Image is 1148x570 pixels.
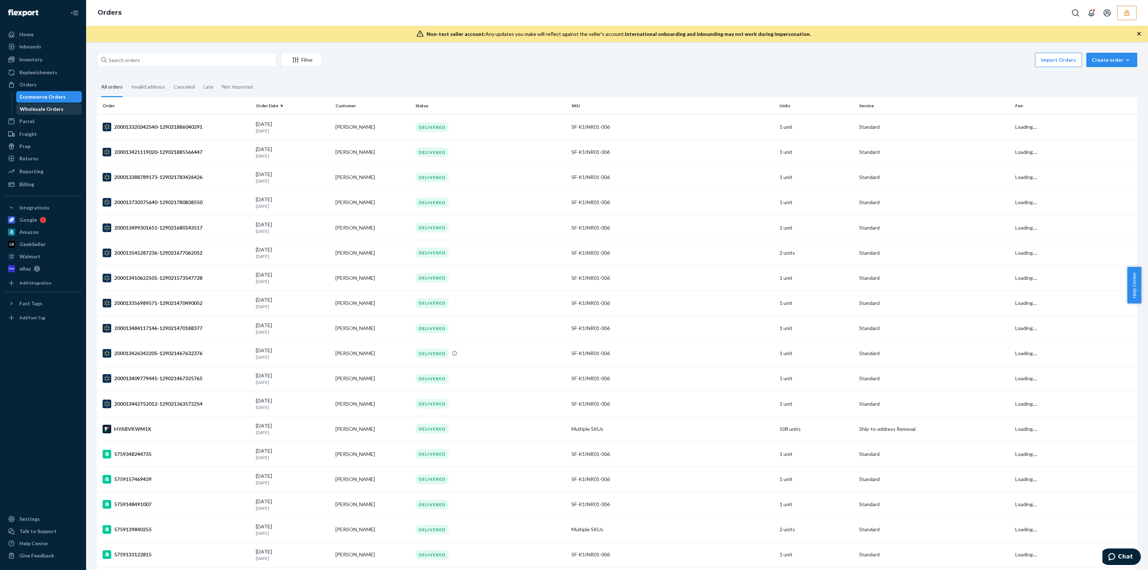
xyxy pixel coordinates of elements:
td: [PERSON_NAME] [333,366,412,391]
p: Standard [859,325,1010,332]
div: SF-K1INR01-006 [571,149,774,156]
th: SKU [569,97,777,114]
div: SF-K1INR01-006 [571,325,774,332]
div: 5759148491007 [103,500,250,509]
td: Loading.... [1012,366,1137,391]
div: Home [19,31,34,38]
div: Integrations [19,204,50,211]
div: Wholesale Orders [20,105,63,113]
div: 200013499301651-129021680143517 [103,223,250,232]
div: Any updates you make will reflect against the seller's account. [427,30,811,38]
div: SF-K1INR01-006 [571,551,774,558]
div: Talk to Support [19,528,57,535]
div: [DATE] [256,121,330,134]
a: Parcel [4,116,82,127]
td: Loading.... [1012,165,1137,190]
p: Standard [859,123,1010,131]
div: Invalid address [131,77,165,96]
div: Settings [19,515,40,523]
td: 1 unit [777,442,856,467]
p: [DATE] [256,505,330,511]
div: Canceled [174,77,195,96]
div: 5759348244735 [103,450,250,458]
div: Reporting [19,168,43,175]
td: [PERSON_NAME] [333,341,412,366]
span: Help Center [1127,267,1141,303]
p: [DATE] [256,303,330,310]
button: Filter [281,53,322,67]
td: 1 unit [777,467,856,492]
a: Add Fast Tag [4,312,82,324]
p: Standard [859,274,1010,282]
td: Loading.... [1012,492,1137,517]
p: Standard [859,350,1010,357]
td: [PERSON_NAME] [333,291,412,316]
td: Ship-to-address Removal [856,416,1012,442]
div: [DATE] [256,498,330,511]
td: [PERSON_NAME] [333,190,412,215]
a: Add Integration [4,277,82,289]
td: 1 unit [777,215,856,240]
div: Returns [19,155,38,162]
td: [PERSON_NAME] [333,140,412,165]
td: [PERSON_NAME] [333,492,412,517]
div: 200013484117146-129021470188377 [103,324,250,333]
a: Ecommerce Orders [16,91,82,103]
p: [DATE] [256,128,330,134]
th: Order [97,97,253,114]
div: DELIVERED [415,424,449,434]
p: Standard [859,501,1010,508]
div: SF-K1INR01-006 [571,174,774,181]
p: [DATE] [256,480,330,486]
a: Google [4,214,82,226]
div: 200013388789173-129021783426426 [103,173,250,182]
div: [DATE] [256,422,330,435]
p: [DATE] [256,329,330,335]
button: Talk to Support [4,526,82,537]
td: [PERSON_NAME] [333,467,412,492]
div: 5759133122815 [103,550,250,559]
th: Order Date [253,97,333,114]
a: Prep [4,141,82,152]
div: 5759157469439 [103,475,250,484]
div: 200013545287236-129021677062052 [103,249,250,257]
td: Loading.... [1012,542,1137,567]
a: Replenishments [4,67,82,78]
th: Status [413,97,569,114]
p: Standard [859,375,1010,382]
div: Fast Tags [19,300,42,307]
div: 200013320342540-129021886040291 [103,123,250,131]
p: Standard [859,300,1010,307]
div: DELIVERED [415,525,449,534]
td: Loading.... [1012,114,1137,140]
td: [PERSON_NAME] [333,517,412,542]
td: Loading.... [1012,341,1137,366]
td: Loading.... [1012,442,1137,467]
button: Give Feedback [4,550,82,561]
div: Give Feedback [19,552,54,559]
div: DELIVERED [415,374,449,383]
div: 5759139840255 [103,525,250,534]
div: DELIVERED [415,248,449,258]
div: DELIVERED [415,449,449,459]
td: 1 unit [777,542,856,567]
p: Standard [859,400,1010,408]
div: DELIVERED [415,474,449,484]
p: [DATE] [256,555,330,561]
span: Non-test seller account: [427,31,485,37]
td: 1 unit [777,492,856,517]
td: Loading.... [1012,391,1137,416]
div: Late [203,77,213,96]
td: 1 unit [777,316,856,341]
a: Amazon [4,226,82,238]
div: [DATE] [256,271,330,284]
div: DELIVERED [415,223,449,232]
input: Search orders [97,53,276,67]
div: Billing [19,181,34,188]
a: Inbounds [4,41,82,52]
td: 1 unit [777,265,856,291]
div: Inventory [19,56,42,63]
td: [PERSON_NAME] [333,316,412,341]
td: 1 unit [777,391,856,416]
p: Standard [859,174,1010,181]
